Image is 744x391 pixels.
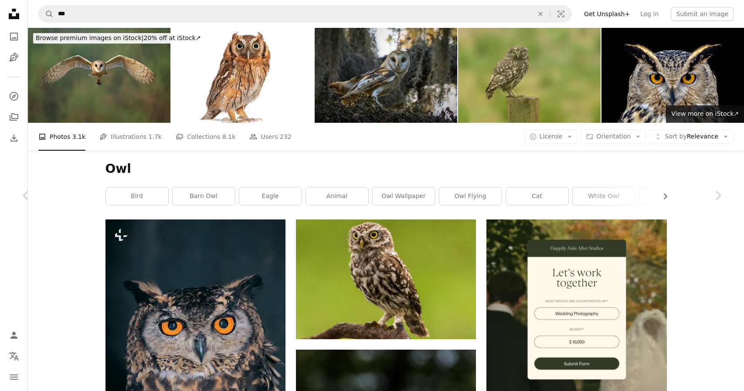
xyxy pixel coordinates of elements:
[5,28,23,45] a: Photos
[665,133,686,140] span: Sort by
[573,188,635,205] a: white owl
[173,188,235,205] a: barn owl
[5,108,23,126] a: Collections
[581,130,646,144] button: Orientation
[531,6,550,22] button: Clear
[506,188,568,205] a: cat
[550,6,571,22] button: Visual search
[36,34,143,41] span: Browse premium images on iStock |
[176,123,235,151] a: Collections 8.1k
[5,88,23,105] a: Explore
[666,105,744,123] a: View more on iStock↗
[36,34,201,41] span: 20% off at iStock ↗
[296,275,476,283] a: brown and white owl
[306,188,368,205] a: animal
[439,188,502,205] a: owl flying
[5,129,23,147] a: Download History
[149,132,162,142] span: 1.7k
[458,28,601,123] img: Little Owl Stood On A Post
[671,110,739,117] span: View more on iStock ↗
[671,7,734,21] button: Submit an image
[657,188,667,205] button: scroll list to the right
[296,219,476,339] img: brown and white owl
[39,6,54,22] button: Search Unsplash
[596,133,631,140] span: Orientation
[28,28,170,123] img: Barn Owl
[99,123,162,151] a: Illustrations 1.7k
[5,49,23,66] a: Illustrations
[28,28,209,49] a: Browse premium images on iStock|20% off at iStock↗
[665,132,718,141] span: Relevance
[639,188,702,205] a: owls
[5,327,23,344] a: Log in / Sign up
[239,188,302,205] a: eagle
[222,132,235,142] span: 8.1k
[635,7,664,21] a: Log in
[601,28,744,123] img: Owl looking big eyes out of the darkness close
[38,5,572,23] form: Find visuals sitewide
[105,352,285,360] a: a close up of an owl with orange eyes
[315,28,457,123] img: barn owl on a cypress tree with spanish moss
[249,123,291,151] a: Users 232
[579,7,635,21] a: Get Unsplash+
[5,368,23,386] button: Menu
[540,133,563,140] span: License
[524,130,578,144] button: License
[280,132,292,142] span: 232
[649,130,734,144] button: Sort byRelevance
[373,188,435,205] a: owl wallpaper
[105,161,667,177] h1: Owl
[5,347,23,365] button: Language
[171,28,314,123] img: Tropical screech owl, Megascops choliba, looking at the camera, isolated on white
[106,188,168,205] a: bird
[692,154,744,237] a: Next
